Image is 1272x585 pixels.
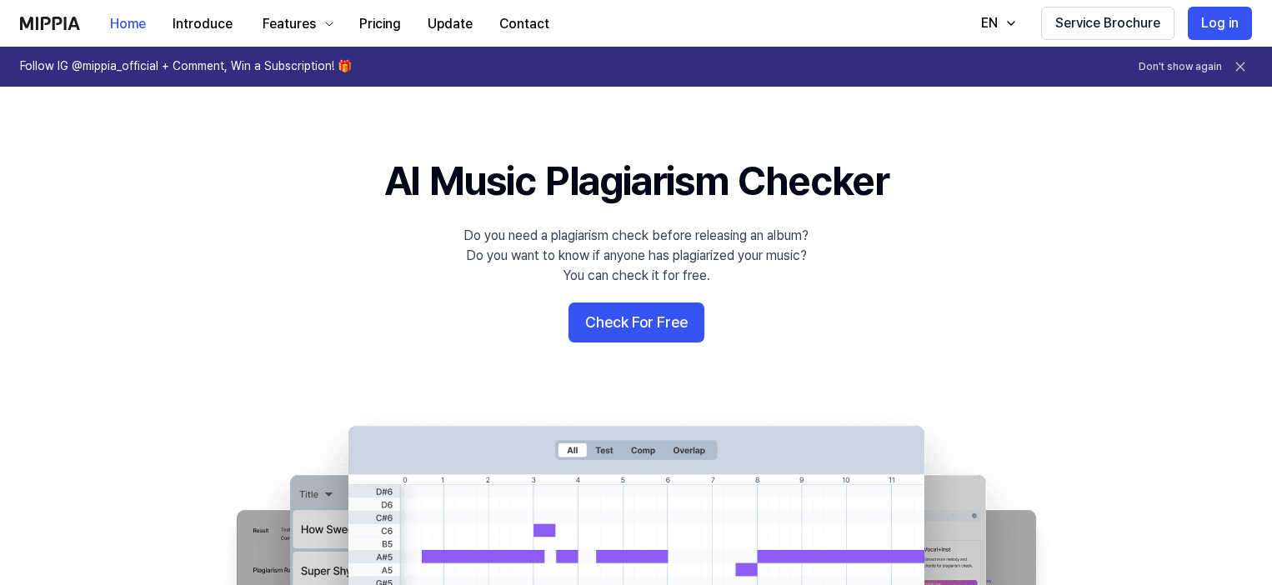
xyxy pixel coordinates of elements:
h1: AI Music Plagiarism Checker [384,153,889,209]
button: Features [246,7,346,41]
div: Do you need a plagiarism check before releasing an album? Do you want to know if anyone has plagi... [463,226,809,286]
button: Service Brochure [1041,7,1174,40]
a: Home [97,1,159,47]
button: Don't show again [1139,60,1222,74]
button: Home [97,7,159,41]
button: Update [414,7,486,41]
button: Pricing [346,7,414,41]
img: logo [20,17,80,30]
button: Check For Free [568,302,704,342]
button: Contact [486,7,563,41]
a: Update [414,1,486,47]
div: EN [978,13,1001,33]
button: EN [964,7,1028,40]
button: Log in [1188,7,1252,40]
h1: Follow IG @mippia_official + Comment, Win a Subscription! 🎁 [20,58,352,75]
button: Introduce [159,7,246,41]
div: Features [259,14,319,34]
